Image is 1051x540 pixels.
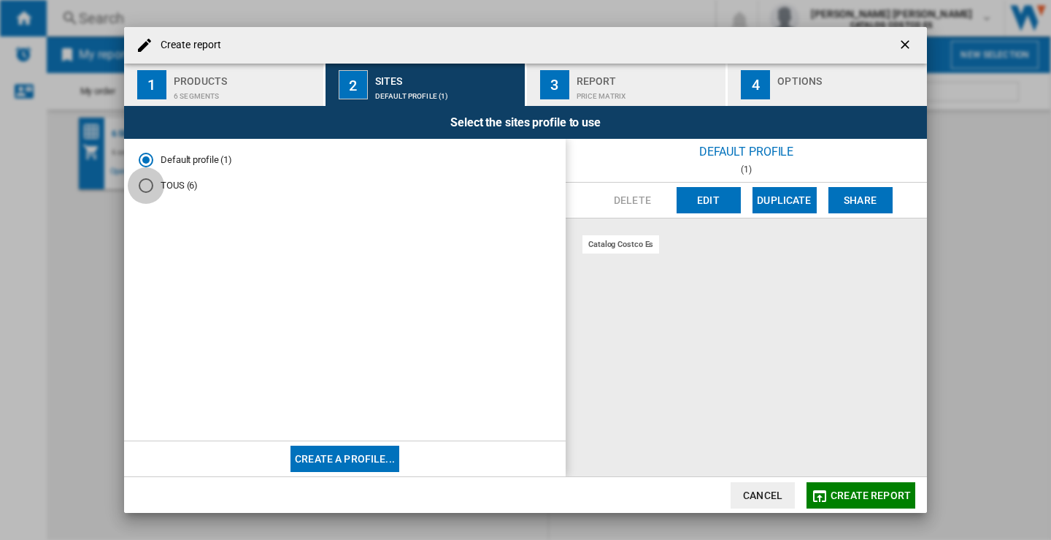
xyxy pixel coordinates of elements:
button: 4 Options [728,64,927,106]
button: Duplicate [752,187,817,213]
button: 2 Sites Default profile (1) [326,64,526,106]
div: Sites [375,69,519,85]
button: Create report [806,482,915,509]
button: 3 Report Price Matrix [527,64,728,106]
div: 3 [540,70,569,99]
button: Edit [677,187,741,213]
button: getI18NText('BUTTONS.CLOSE_DIALOG') [892,31,921,60]
div: Products [174,69,317,85]
div: Select the sites profile to use [124,106,927,139]
div: 2 [339,70,368,99]
div: Default profile [566,139,927,164]
div: 4 [741,70,770,99]
div: 1 [137,70,166,99]
div: Price Matrix [577,85,720,100]
button: Share [828,187,893,213]
div: 6 segments [174,85,317,100]
md-radio-button: Default profile (1) [139,153,551,167]
div: Default profile (1) [375,85,519,100]
md-radio-button: TOUS (6) [139,179,551,193]
ng-md-icon: getI18NText('BUTTONS.CLOSE_DIALOG') [898,37,915,55]
div: catalog costco es [582,235,659,254]
div: Report [577,69,720,85]
button: Delete [601,187,665,213]
div: Options [777,69,921,85]
button: 1 Products 6 segments [124,64,325,106]
div: (1) [566,164,927,175]
span: Create report [831,490,911,501]
h4: Create report [153,38,221,53]
button: Create a profile... [290,446,399,472]
button: Cancel [731,482,795,509]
